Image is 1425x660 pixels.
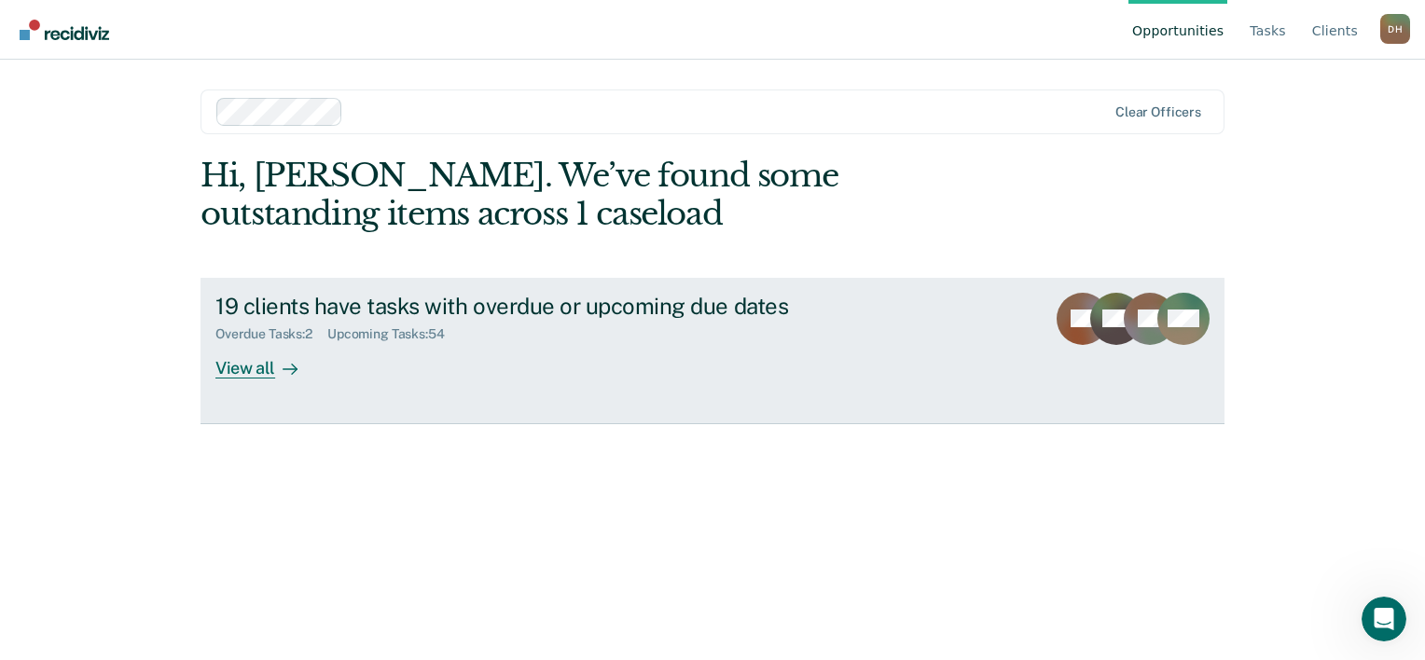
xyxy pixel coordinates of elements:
div: D H [1380,14,1410,44]
a: 19 clients have tasks with overdue or upcoming due datesOverdue Tasks:2Upcoming Tasks:54View all [201,278,1224,424]
div: View all [215,342,320,378]
div: Upcoming Tasks : 54 [327,326,460,342]
div: Overdue Tasks : 2 [215,326,327,342]
div: 19 clients have tasks with overdue or upcoming due dates [215,293,870,320]
button: Profile dropdown button [1380,14,1410,44]
img: Recidiviz [20,20,109,40]
div: Hi, [PERSON_NAME]. We’ve found some outstanding items across 1 caseload [201,157,1019,233]
div: Clear officers [1115,104,1201,120]
iframe: Intercom live chat [1362,597,1406,641]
